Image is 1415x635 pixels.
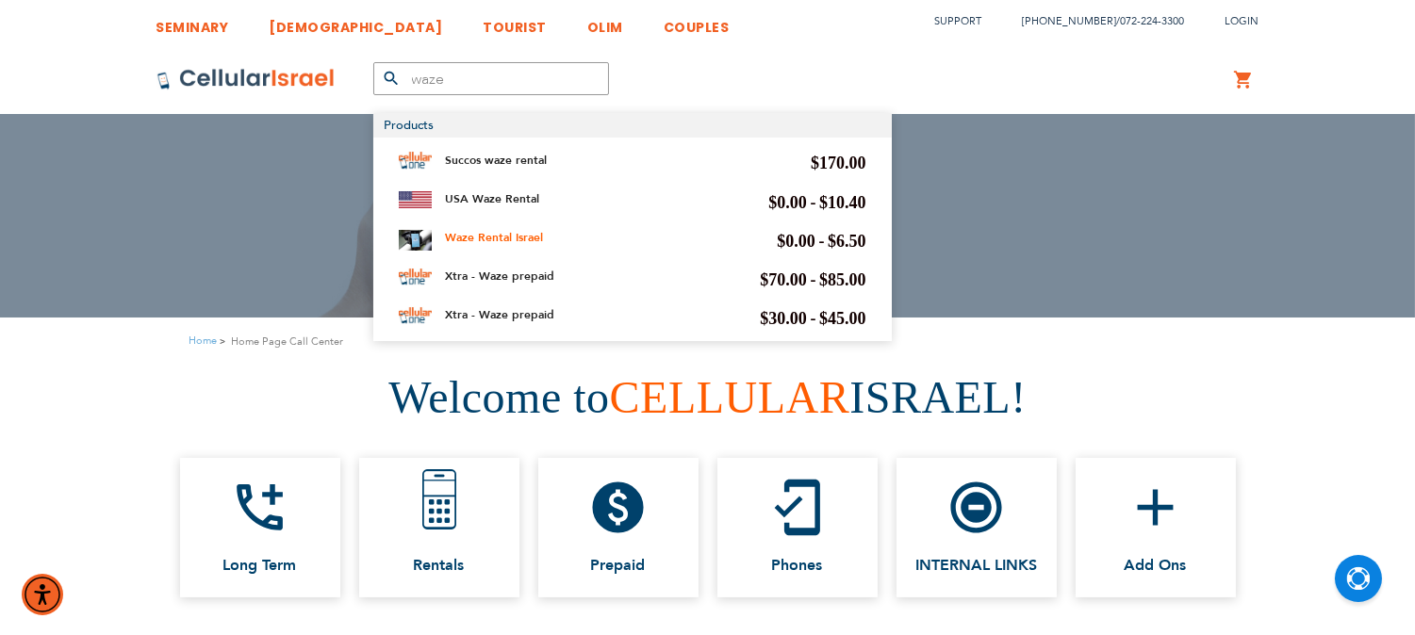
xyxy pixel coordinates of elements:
[399,230,432,252] img: Waze Rental Israel
[1121,14,1185,28] a: 072-224-3300
[915,557,1037,574] span: INTERNAL LINKS
[270,5,443,40] a: [DEMOGRAPHIC_DATA]
[446,191,540,206] a: USA Waze Rental
[1226,14,1259,28] span: Login
[399,269,432,286] img: Xtra - Waze prepaid
[811,154,866,172] span: $170.00
[819,193,866,212] span: $10.40
[189,334,218,348] a: Home
[760,309,807,328] span: $30.00
[766,477,828,538] i: mobile_friendly
[22,574,63,615] div: Accessibility Menu
[772,557,823,574] span: Phones
[828,232,866,251] span: $6.50
[610,372,850,422] span: CELLULAR
[180,458,340,597] a: add_ic_call Long Term
[717,458,878,597] a: mobile_friendly Phones
[819,270,866,289] span: $85.00
[373,62,609,95] input: Search
[1004,8,1185,35] li: /
[484,5,548,40] a: TOURIST
[14,366,1401,431] h1: Welcome to ISRAEL!
[538,458,699,597] a: paid Prepaid
[399,307,432,325] img: Xtra - Waze prepaid
[223,557,297,574] span: Long Term
[232,333,344,350] strong: Home Page Call Center
[156,5,229,40] a: SEMINARY
[399,191,432,208] img: USA Waze Rental
[664,5,730,40] a: COUPLES
[768,193,807,212] span: $0.00
[591,557,646,574] span: Prepaid
[587,5,623,40] a: OLIM
[446,269,555,284] a: Xtra - Waze prepaid
[229,477,290,538] i: add_ic_call
[587,477,649,538] i: paid
[946,477,1007,538] i: do_not_disturb_on_total_silence
[1023,14,1117,28] a: [PHONE_NUMBER]
[446,307,555,322] a: Xtra - Waze prepaid
[760,270,807,289] span: $70.00
[446,230,544,245] a: Waze Rental Israel
[897,458,1057,597] a: do_not_disturb_on_total_silence INTERNAL LINKS
[156,68,336,90] img: Cellular Israel Logo
[1125,477,1186,538] i: add
[777,232,815,251] span: $0.00
[359,458,519,597] a: Rentals
[414,557,465,574] span: Rentals
[446,153,548,168] a: Succos waze rental
[399,152,432,170] img: Succos waze rental
[1076,458,1236,597] a: add Add Ons
[819,309,866,328] span: $45.00
[935,14,982,28] a: Support
[1125,557,1187,574] span: Add Ons
[385,117,435,134] span: Products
